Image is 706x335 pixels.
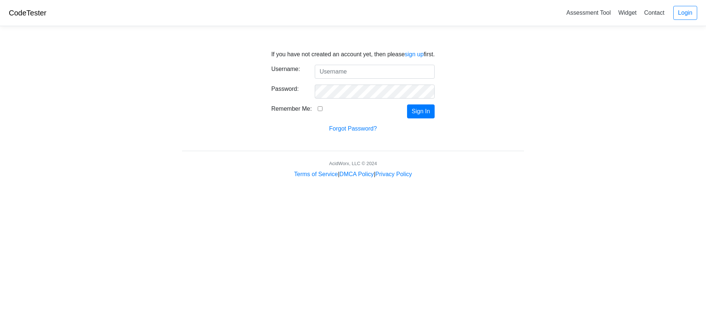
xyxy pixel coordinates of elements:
a: Privacy Policy [375,171,412,177]
label: Password: [266,85,310,96]
a: Forgot Password? [329,125,377,132]
a: CodeTester [9,9,46,17]
a: Terms of Service [294,171,338,177]
label: Username: [266,65,310,76]
a: Contact [641,7,667,19]
a: DMCA Policy [339,171,374,177]
a: Widget [615,7,639,19]
div: | | [294,170,412,179]
a: Login [673,6,697,20]
div: AcidWorx, LLC © 2024 [329,160,377,167]
button: Sign In [407,104,435,118]
label: Remember Me: [271,104,312,113]
a: Assessment Tool [563,7,614,19]
input: Username [315,65,435,79]
a: sign up [405,51,424,57]
p: If you have not created an account yet, then please first. [271,50,435,59]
